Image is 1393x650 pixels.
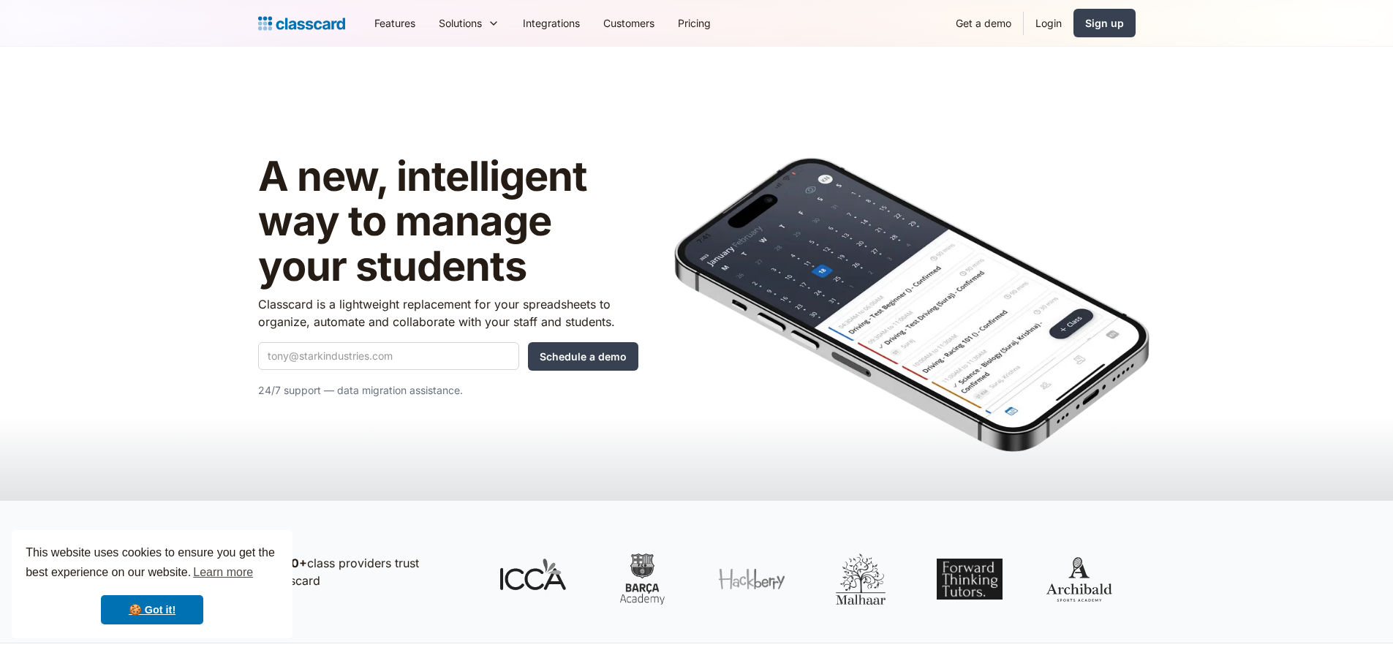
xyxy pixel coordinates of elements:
a: Get a demo [944,7,1023,39]
a: Features [363,7,427,39]
span: This website uses cookies to ensure you get the best experience on our website. [26,544,279,583]
input: Schedule a demo [528,342,638,371]
a: Customers [592,7,666,39]
a: Integrations [511,7,592,39]
p: 24/7 support — data migration assistance. [258,382,638,399]
div: cookieconsent [12,530,292,638]
a: learn more about cookies [191,562,255,583]
a: Pricing [666,7,722,39]
a: Sign up [1073,9,1136,37]
div: Solutions [427,7,511,39]
div: Solutions [439,15,482,31]
form: Quick Demo Form [258,342,638,371]
a: home [258,13,345,34]
a: dismiss cookie message [101,595,203,624]
h1: A new, intelligent way to manage your students [258,154,638,290]
p: class providers trust Classcard [265,554,470,589]
p: Classcard is a lightweight replacement for your spreadsheets to organize, automate and collaborat... [258,295,638,330]
input: tony@starkindustries.com [258,342,519,370]
a: Login [1024,7,1073,39]
div: Sign up [1085,15,1124,31]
